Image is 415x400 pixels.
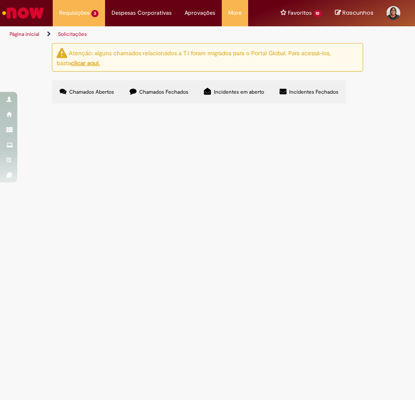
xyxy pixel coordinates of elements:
[57,49,331,67] ng-bind-html: Atenção: alguns chamados relacionados a T.I foram migrados para o Portal Global. Para acessá-los,...
[69,88,114,95] span: Chamados Abertos
[342,9,373,17] span: Rascunhos
[71,59,100,67] a: clicar aqui.
[139,88,188,95] span: Chamados Fechados
[313,10,322,17] span: 10
[112,9,172,17] span: Despesas Corporativas
[335,9,373,17] a: No momento, sua lista de rascunhos tem 0 Itens
[228,9,242,17] span: More
[10,31,39,38] a: Página inicial
[6,26,201,42] ul: Trilhas de página
[289,88,338,95] span: Incidentes Fechados
[288,9,312,17] span: Favoritos
[59,9,89,17] span: Requisições
[1,4,45,22] img: ServiceNow
[58,31,87,38] a: Solicitações
[214,88,264,95] span: Incidentes em aberto
[91,10,99,17] span: 3
[185,9,215,17] span: Aprovações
